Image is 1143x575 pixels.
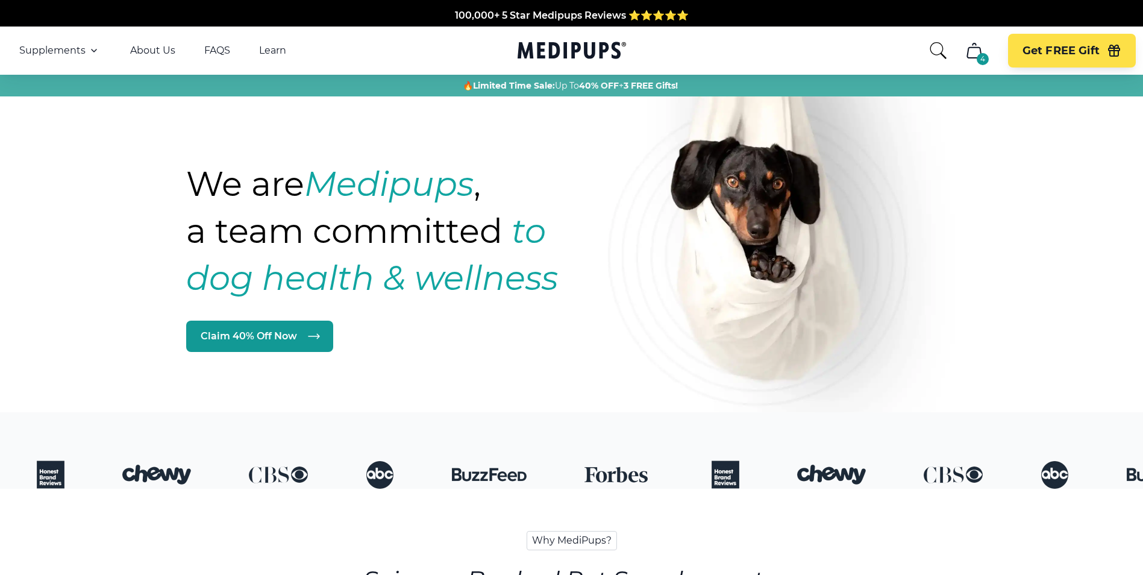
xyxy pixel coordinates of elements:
[19,43,101,58] button: Supplements
[304,163,474,204] strong: Medipups
[130,45,175,57] a: About Us
[527,531,617,550] span: Why MediPups?
[186,321,333,352] a: Claim 40% Off Now
[960,36,989,65] button: cart
[518,39,626,64] a: Medipups
[259,45,286,57] a: Learn
[463,80,678,92] span: 🔥 Up To +
[608,16,969,459] img: Natural dog supplements for joint and coat health
[455,10,689,21] span: 100,000+ 5 Star Medipups Reviews ⭐️⭐️⭐️⭐️⭐️
[19,45,86,57] span: Supplements
[928,41,948,60] button: search
[186,160,627,301] h1: We are , a team committed
[1022,44,1100,58] span: Get FREE Gift
[371,24,772,36] span: Made In The [GEOGRAPHIC_DATA] from domestic & globally sourced ingredients
[1008,34,1136,68] button: Get FREE Gift
[977,53,989,65] div: 4
[204,45,230,57] a: FAQS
